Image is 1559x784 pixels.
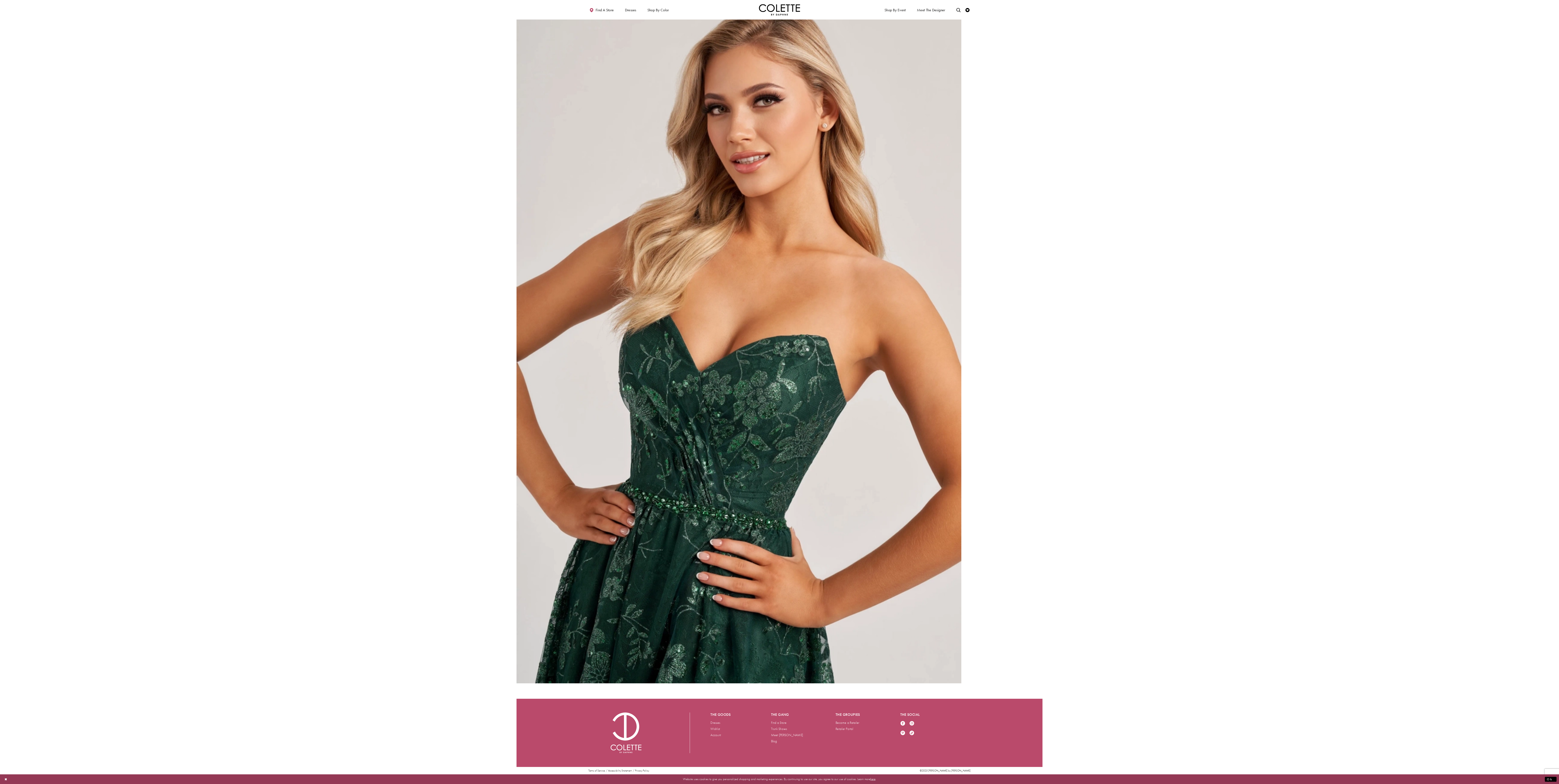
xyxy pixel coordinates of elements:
[588,4,615,15] a: Find a store
[955,4,962,15] a: Toggle search
[646,4,670,15] span: Shop by color
[883,4,907,15] span: Shop By Event
[836,727,853,731] a: Retailer Portal
[611,713,641,753] a: Visit Colette by Daphne Homepage
[710,713,754,717] h5: The goods
[771,739,777,743] a: Blog
[836,721,859,725] a: Become a Retailer
[611,713,641,753] img: Colette by Daphne
[909,730,914,736] a: Visit our TikTok - Opens in new tab
[596,8,614,12] span: Find a store
[917,8,945,12] span: Meet the designer
[587,769,651,772] ul: Post footer menu
[759,4,800,15] img: Colette by Daphne
[771,727,787,731] a: Trunk Shows
[759,4,800,15] a: Visit Home Page
[710,733,721,737] a: Account
[1545,777,1557,782] button: Submit Dialog
[870,777,875,781] a: here
[900,713,948,717] h5: The social
[771,721,787,725] a: Find a Store
[900,730,905,736] a: Visit our Pinterest - Opens in new tab
[836,713,884,717] h5: The groupies
[588,769,605,772] a: Terms of Service
[608,769,632,772] a: Accessibility Statement
[884,8,906,12] span: Shop By Event
[900,721,905,726] a: Visit our Facebook - Opens in new tab
[635,769,649,772] a: Privacy Policy
[30,776,1529,782] p: Website uses cookies to give you personalized shopping and marketing experiences. By continuing t...
[2,776,9,783] button: Close Dialog
[710,721,720,725] a: Dresses
[710,727,720,731] a: Wishlist
[920,769,971,772] span: ©2025 [PERSON_NAME] by [PERSON_NAME]
[517,16,961,684] a: Full size Style CL8260 Colette by Daphne #6 Evergreen frontface vertical cropped picture
[517,16,961,684] img: Style CL8260 Colette by Daphne #6 Evergreen frontface vertical cropped picture
[909,721,914,726] a: Visit our Instagram - Opens in new tab
[898,719,920,738] ul: Follow us
[625,8,636,12] span: Dresses
[771,713,819,717] h5: The gang
[964,4,971,15] a: Check Wishlist
[916,4,946,15] a: Meet the designer
[771,733,803,737] a: Meet [PERSON_NAME]
[624,4,637,15] span: Dresses
[647,8,669,12] span: Shop by color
